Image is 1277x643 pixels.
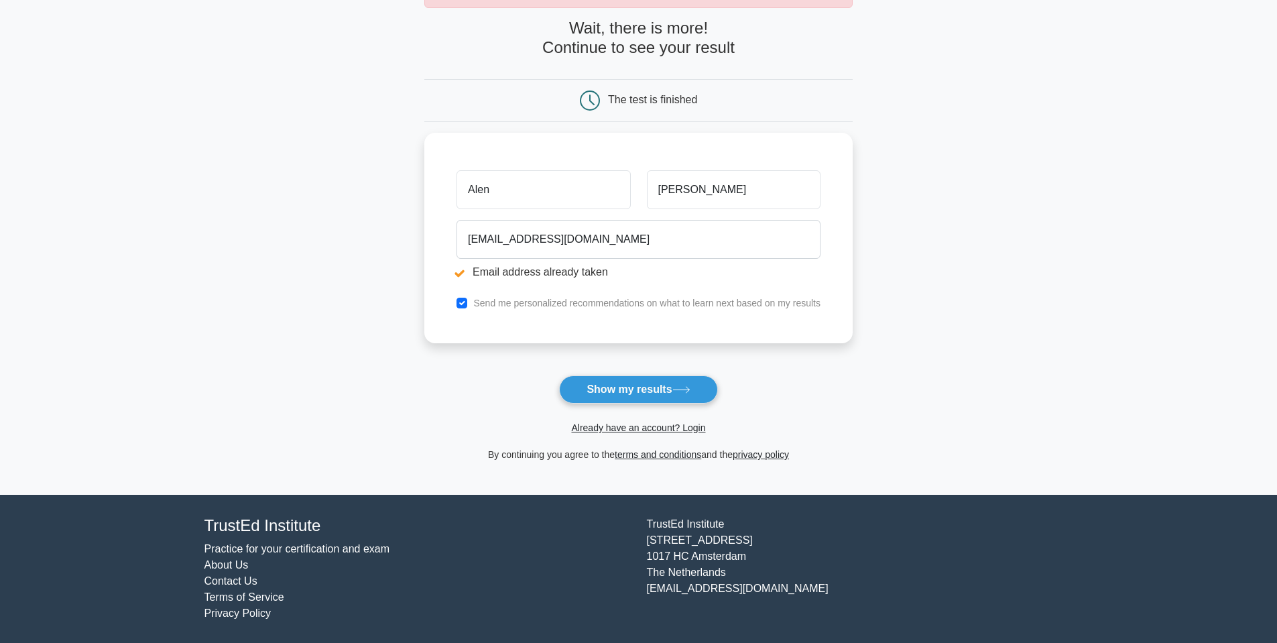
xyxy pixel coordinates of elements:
[204,575,257,587] a: Contact Us
[571,422,705,433] a: Already have an account? Login
[608,94,697,105] div: The test is finished
[733,449,789,460] a: privacy policy
[615,449,701,460] a: terms and conditions
[473,298,820,308] label: Send me personalized recommendations on what to learn next based on my results
[457,170,630,209] input: First name
[204,543,390,554] a: Practice for your certification and exam
[559,375,717,404] button: Show my results
[204,516,631,536] h4: TrustEd Institute
[204,559,249,571] a: About Us
[424,19,853,58] h4: Wait, there is more! Continue to see your result
[416,447,861,463] div: By continuing you agree to the and the
[457,220,820,259] input: Email
[457,264,820,280] li: Email address already taken
[204,607,271,619] a: Privacy Policy
[647,170,820,209] input: Last name
[204,591,284,603] a: Terms of Service
[639,516,1081,622] div: TrustEd Institute [STREET_ADDRESS] 1017 HC Amsterdam The Netherlands [EMAIL_ADDRESS][DOMAIN_NAME]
